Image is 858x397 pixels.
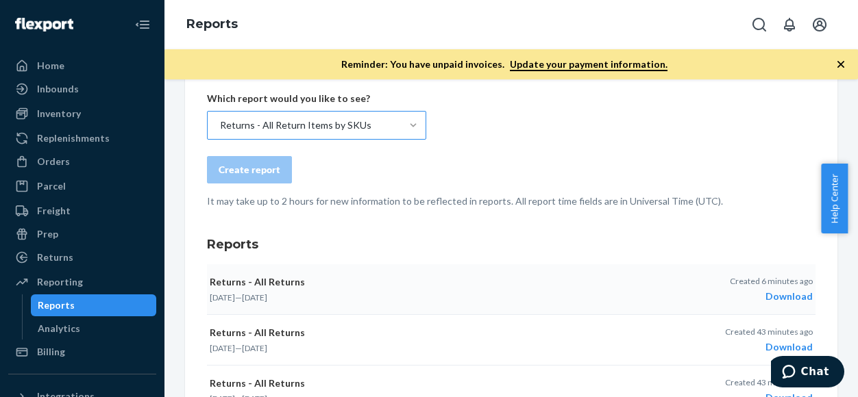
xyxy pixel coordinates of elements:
div: Reports [38,298,75,312]
a: Reporting [8,271,156,293]
p: Created 43 minutes ago [725,376,813,388]
button: Returns - All Returns[DATE]—[DATE]Created 6 minutes agoDownload [207,264,816,315]
div: Inventory [37,107,81,120]
time: [DATE] [242,343,267,353]
div: Download [730,290,813,303]
time: [DATE] [210,292,235,303]
div: Orders [37,155,70,168]
a: Returns [8,246,156,268]
div: Replenishments [37,131,110,145]
a: Reports [186,16,238,31]
time: [DATE] [210,343,235,353]
a: Update your payment information. [510,58,667,71]
p: Created 43 minutes ago [725,326,813,337]
a: Reports [31,294,157,316]
iframe: Opens a widget where you can chat to one of our agents [771,356,844,390]
a: Inventory [8,103,156,125]
p: Returns - All Returns [210,376,608,390]
a: Analytics [31,318,157,340]
div: Billing [37,345,65,359]
a: Replenishments [8,127,156,149]
div: Inbounds [37,82,79,96]
a: Freight [8,200,156,222]
p: Returns - All Returns [210,275,608,289]
p: It may take up to 2 hours for new information to be reflected in reports. All report time fields ... [207,194,816,208]
div: Parcel [37,179,66,193]
a: Home [8,55,156,77]
a: Orders [8,151,156,172]
a: Billing [8,341,156,363]
time: [DATE] [242,292,267,303]
ol: breadcrumbs [175,5,249,44]
div: Create report [219,163,280,177]
p: — [210,292,608,303]
div: Reporting [37,275,83,289]
a: Prep [8,223,156,245]
div: Prep [37,227,58,241]
p: Returns - All Returns [210,326,608,340]
button: Close Navigation [129,11,156,38]
button: Open account menu [806,11,833,38]
button: Returns - All Returns[DATE]—[DATE]Created 43 minutes agoDownload [207,315,816,366]
div: Home [37,59,64,73]
div: Analytics [38,322,80,335]
button: Open Search Box [746,11,773,38]
p: Which report would you like to see? [207,92,426,105]
button: Open notifications [776,11,803,38]
h3: Reports [207,235,816,253]
div: Download [725,340,813,354]
div: Returns - All Return Items by SKUs [220,118,371,132]
img: Flexport logo [15,18,73,31]
button: Help Center [821,164,848,233]
div: Freight [37,204,71,218]
p: Reminder: You have unpaid invoices. [341,57,667,71]
button: Create report [207,156,292,183]
a: Inbounds [8,78,156,100]
p: — [210,342,608,354]
a: Parcel [8,175,156,197]
div: Returns [37,251,73,264]
p: Created 6 minutes ago [730,275,813,287]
